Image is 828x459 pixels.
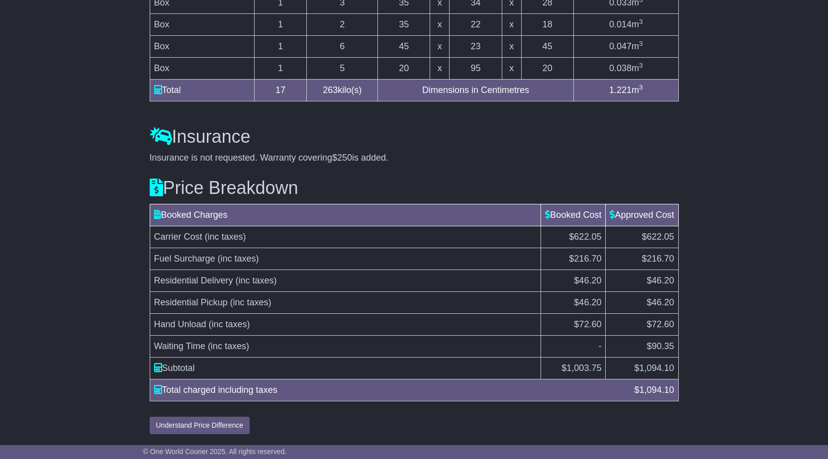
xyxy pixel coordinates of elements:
[573,36,678,58] td: m
[307,14,378,36] td: 2
[609,19,632,29] span: 0.014
[378,58,430,80] td: 20
[502,58,521,80] td: x
[236,275,277,285] span: (inc taxes)
[150,14,254,36] td: Box
[573,14,678,36] td: m
[521,14,573,36] td: 18
[307,58,378,80] td: 5
[450,36,502,58] td: 23
[307,80,378,101] td: kilo(s)
[154,275,233,285] span: Residential Delivery
[150,178,679,198] h3: Price Breakdown
[218,254,259,264] span: (inc taxes)
[569,232,601,242] span: $622.05
[639,18,643,25] sup: 3
[646,319,674,329] span: $72.60
[573,58,678,80] td: m
[143,448,287,456] span: © One World Courier 2025. All rights reserved.
[521,58,573,80] td: 20
[574,275,601,285] span: $46.20
[150,36,254,58] td: Box
[541,204,606,226] td: Booked Cost
[154,341,205,351] span: Waiting Time
[573,80,678,101] td: m
[205,232,246,242] span: (inc taxes)
[646,297,674,307] span: $46.20
[154,297,228,307] span: Residential Pickup
[574,297,601,307] span: $46.20
[639,62,643,69] sup: 3
[150,58,254,80] td: Box
[646,341,674,351] span: $90.35
[629,383,679,397] div: $
[609,85,632,95] span: 1.221
[450,14,502,36] td: 22
[606,204,678,226] td: Approved Cost
[609,41,632,51] span: 0.047
[150,127,679,147] h3: Insurance
[569,254,601,264] span: $216.70
[149,383,630,397] div: Total charged including taxes
[502,14,521,36] td: x
[154,319,206,329] span: Hand Unload
[609,63,632,73] span: 0.038
[208,341,249,351] span: (inc taxes)
[566,363,601,373] span: 1,003.75
[639,385,674,395] span: 1,094.10
[150,80,254,101] td: Total
[541,357,606,379] td: $
[307,36,378,58] td: 6
[254,80,306,101] td: 17
[254,14,306,36] td: 1
[332,153,352,163] span: $250
[639,363,674,373] span: 1,094.10
[209,319,250,329] span: (inc taxes)
[430,14,450,36] td: x
[230,297,272,307] span: (inc taxes)
[150,204,541,226] td: Booked Charges
[598,341,601,351] span: -
[154,254,215,264] span: Fuel Surcharge
[639,84,643,91] sup: 3
[378,80,574,101] td: Dimensions in Centimetres
[430,58,450,80] td: x
[642,232,674,242] span: $622.05
[450,58,502,80] td: 95
[521,36,573,58] td: 45
[378,14,430,36] td: 35
[150,417,250,434] button: Understand Price Difference
[154,232,202,242] span: Carrier Cost
[254,58,306,80] td: 1
[574,319,601,329] span: $72.60
[150,357,541,379] td: Subtotal
[642,254,674,264] span: $216.70
[378,36,430,58] td: 45
[430,36,450,58] td: x
[150,153,679,164] div: Insurance is not requested. Warranty covering is added.
[502,36,521,58] td: x
[606,357,678,379] td: $
[323,85,338,95] span: 263
[639,40,643,47] sup: 3
[646,275,674,285] span: $46.20
[254,36,306,58] td: 1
